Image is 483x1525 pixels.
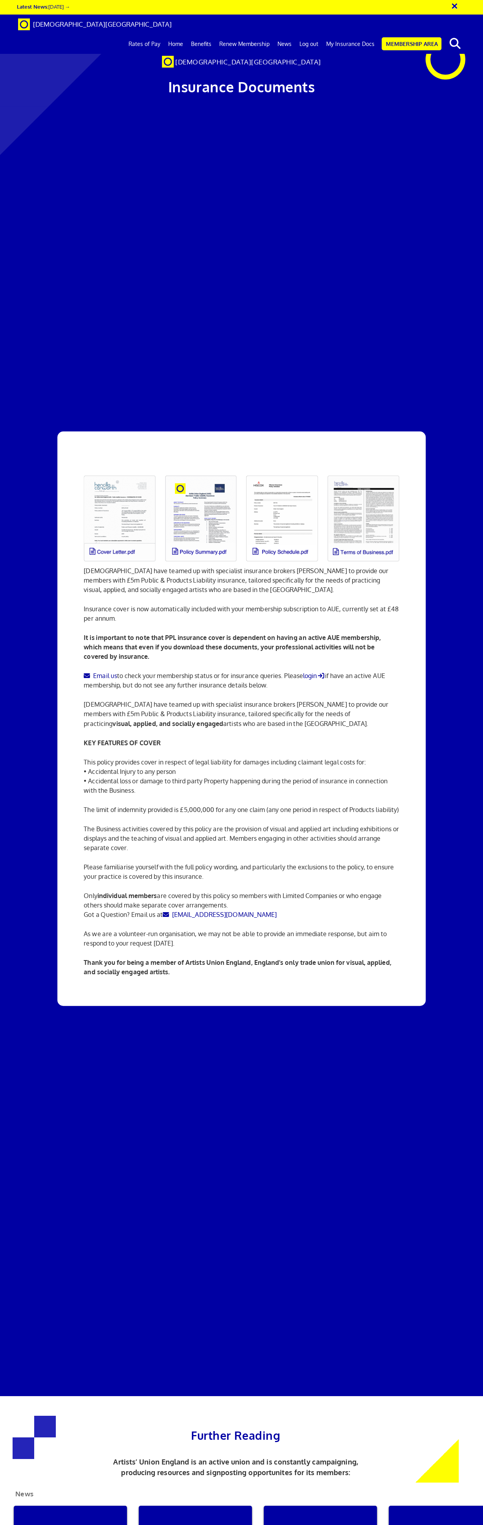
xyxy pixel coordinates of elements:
span: Further Reading [191,1428,280,1442]
p: The limit of indemnity provided is £5,000,000 for any one claim (any one period in respect of Pro... [84,805,399,814]
span: Insurance Documents [168,78,315,95]
a: Latest News:[DATE] → [17,3,70,10]
p: [DEMOGRAPHIC_DATA] have teamed up with specialist insurance brokers [PERSON_NAME] to provide our ... [84,566,399,594]
strong: KEY FEATURES OF COVER [84,739,160,746]
span: [DEMOGRAPHIC_DATA][GEOGRAPHIC_DATA] [175,58,321,66]
b: It is important to note that PPL insurance cover is dependent on having an active AUE membership,... [84,634,381,660]
p: Artists’ Union England is an active union and is constantly campaigning, producing resources and ... [107,1456,364,1477]
a: login [303,672,325,680]
a: Membership Area [382,37,441,50]
p: The Business activities covered by this policy are the provision of visual and applied art includ... [84,824,399,852]
a: Renew Membership [215,34,274,54]
a: Email us [84,672,117,680]
p: Insurance cover is now automatically included with your membership subscription to AUE, currently... [84,604,399,623]
a: Benefits [187,34,215,54]
a: Rates of Pay [125,34,164,54]
a: Log out [296,34,322,54]
a: [EMAIL_ADDRESS][DOMAIN_NAME] [163,910,277,918]
a: News [274,34,296,54]
a: Home [164,34,187,54]
p: [DEMOGRAPHIC_DATA] have teamed up with specialist insurance brokers [PERSON_NAME] to provide our ... [84,700,399,728]
p: to check your membership status or for insurance queries. Please if have an active AUE membership... [84,671,399,690]
strong: individual members [97,891,157,899]
a: My Insurance Docs [322,34,378,54]
strong: visual, applied, and socially engaged [112,719,223,727]
b: Thank you for being a member of Artists Union England, England’s only trade union for visual, app... [84,958,391,975]
p: Only are covered by this policy so members with Limited Companies or who engage others should mak... [84,891,399,919]
a: Brand [DEMOGRAPHIC_DATA][GEOGRAPHIC_DATA] [12,15,178,34]
p: This policy provides cover in respect of legal liability for damages including claimant legal cos... [84,757,399,795]
strong: Latest News: [17,3,48,10]
span: [DEMOGRAPHIC_DATA][GEOGRAPHIC_DATA] [33,20,172,28]
p: As we are a volunteer-run organisation, we may not be able to provide an immediate response, but ... [84,929,399,948]
button: search [443,35,467,52]
p: Please familiarise yourself with the full policy wording, and particularly the exclusions to the ... [84,862,399,881]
